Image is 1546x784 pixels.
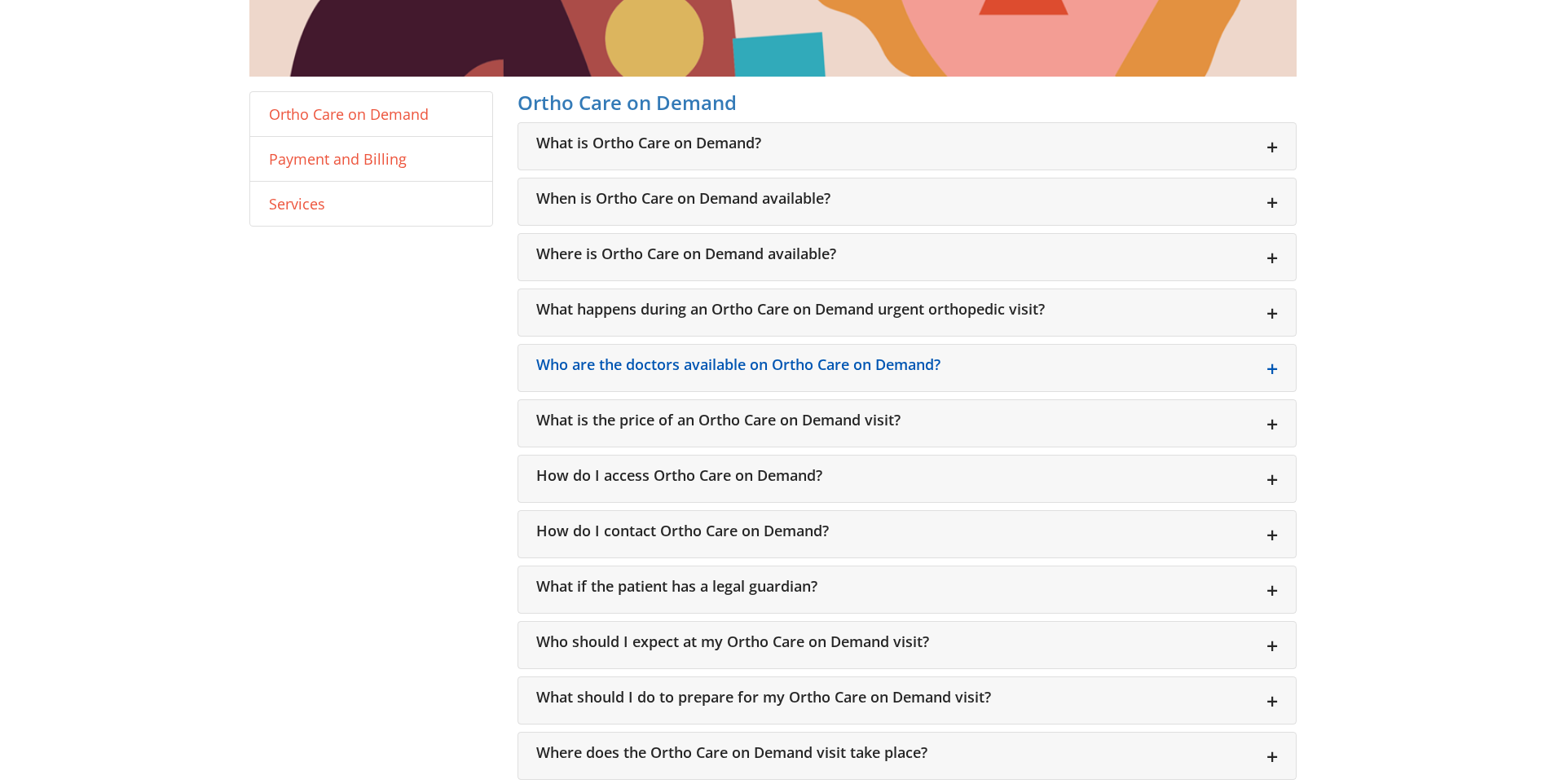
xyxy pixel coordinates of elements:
h6: What should I do to prepare for my Ortho Care on Demand visit? [536,689,1277,707]
h6: What is Ortho Care on Demand? [536,134,1277,152]
h6: Where does the Ortho Care on Demand visit take place? [536,744,1277,762]
h6: Where is Ortho Care on Demand available? [536,245,1277,263]
h6: Who should I expect at my Ortho Care on Demand visit? [536,633,1277,651]
h6: When is Ortho Care on Demand available? [536,190,1277,208]
a: Ortho Care on Demand [269,104,429,124]
h6: Who are the doctors available on Ortho Care on Demand? [536,356,1277,374]
a: Services [269,194,325,214]
h5: Ortho Care on Demand [518,91,1297,115]
a: Payment and Billing [269,149,407,169]
h6: What if the patient has a legal guardian? [536,578,1277,596]
h6: How do I contact Ortho Care on Demand? [536,522,1277,540]
h6: How do I access Ortho Care on Demand? [536,467,1277,485]
h6: What happens during an Ortho Care on Demand urgent orthopedic visit? [536,301,1277,319]
h6: What is the price of an Ortho Care on Demand visit? [536,412,1277,429]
